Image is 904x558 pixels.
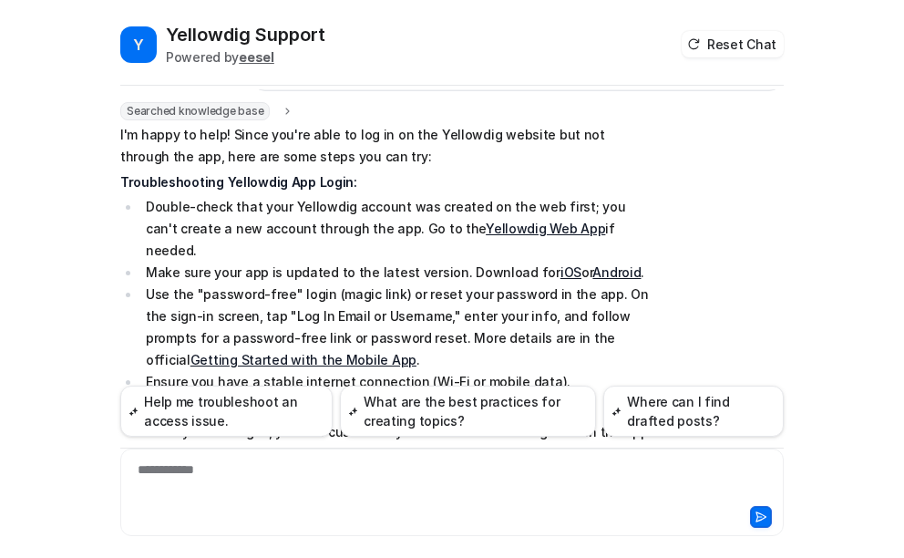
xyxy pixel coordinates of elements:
a: Getting Started with the Mobile App [190,352,416,367]
span: Y [120,26,157,63]
div: Powered by [166,47,325,67]
button: Reset Chat [682,31,784,57]
button: Help me troubleshoot an access issue. [120,386,333,437]
a: Yellowdig Web App [486,221,605,236]
a: iOS [560,264,581,280]
li: Make sure your app is updated to the latest version. Download for or . [140,262,653,284]
p: I'm happy to help! Since you're able to log in on the Yellowdig website but not through the app, ... [120,124,653,168]
li: Ensure you have a stable internet connection (Wi-Fi or mobile data). [140,371,653,393]
button: Where can I find drafted posts? [603,386,784,437]
li: Use the "password-free" login (magic link) or reset your password in the app. On the sign-in scre... [140,284,653,371]
h2: Yellowdig Support [166,22,325,47]
span: Searched knowledge base [120,102,270,120]
button: What are the best practices for creating topics? [340,386,596,437]
b: eesel [239,49,274,65]
li: Double-check that your Yellowdig account was created on the web first; you can't create a new acc... [140,196,653,262]
a: Android [592,264,641,280]
strong: Troubleshooting Yellowdig App Login: [120,174,357,190]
